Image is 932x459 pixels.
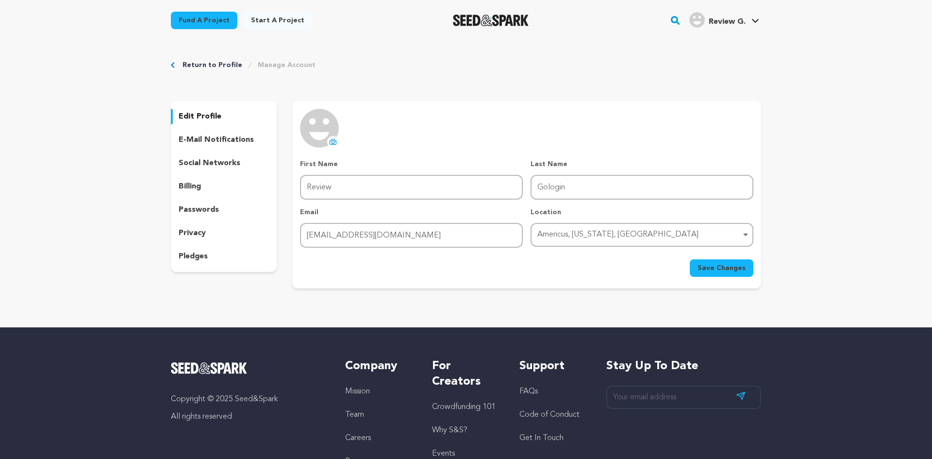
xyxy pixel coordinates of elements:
span: Save Changes [698,263,746,273]
a: Seed&Spark Homepage [453,15,529,26]
a: Return to Profile [183,60,242,70]
button: social networks [171,155,277,171]
a: Why S&S? [432,426,467,434]
a: Careers [345,434,371,442]
button: pledges [171,249,277,264]
p: e-mail notifications [179,134,254,146]
p: First Name [300,159,523,169]
input: Last Name [531,175,753,200]
button: e-mail notifications [171,132,277,148]
a: Review G.'s Profile [687,10,761,28]
a: FAQs [519,388,538,395]
a: Crowdfunding 101 [432,403,496,411]
a: Seed&Spark Homepage [171,362,326,374]
p: Copyright © 2025 Seed&Spark [171,393,326,405]
img: Seed&Spark Logo [171,362,247,374]
button: edit profile [171,109,277,124]
p: pledges [179,251,208,262]
span: Review G.'s Profile [687,10,761,31]
p: social networks [179,157,240,169]
button: billing [171,179,277,194]
p: edit profile [179,111,221,122]
div: Review G.'s Profile [689,12,746,28]
div: Americus, [US_STATE], [GEOGRAPHIC_DATA] [537,228,741,242]
button: privacy [171,225,277,241]
p: Email [300,207,523,217]
button: passwords [171,202,277,218]
a: Manage Account [258,60,316,70]
a: Fund a project [171,12,237,29]
input: First Name [300,175,523,200]
button: Save Changes [690,259,753,277]
p: privacy [179,227,206,239]
a: Events [432,450,455,458]
p: All rights reserved [171,411,326,423]
a: Team [345,411,364,419]
p: billing [179,181,201,192]
input: Email [300,223,523,248]
img: user.png [689,12,705,28]
a: Code of Conduct [519,411,580,419]
span: Review G. [709,18,746,26]
a: Mission [345,388,370,395]
h5: Stay up to date [606,358,761,374]
div: Breadcrumb [171,60,761,70]
h5: For Creators [432,358,499,390]
p: Location [531,207,753,217]
a: Get In Touch [519,434,564,442]
h5: Company [345,358,413,374]
img: Seed&Spark Logo Dark Mode [453,15,529,26]
input: Your email address [606,386,761,409]
a: Start a project [243,12,312,29]
p: Last Name [531,159,753,169]
p: passwords [179,204,219,216]
h5: Support [519,358,587,374]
